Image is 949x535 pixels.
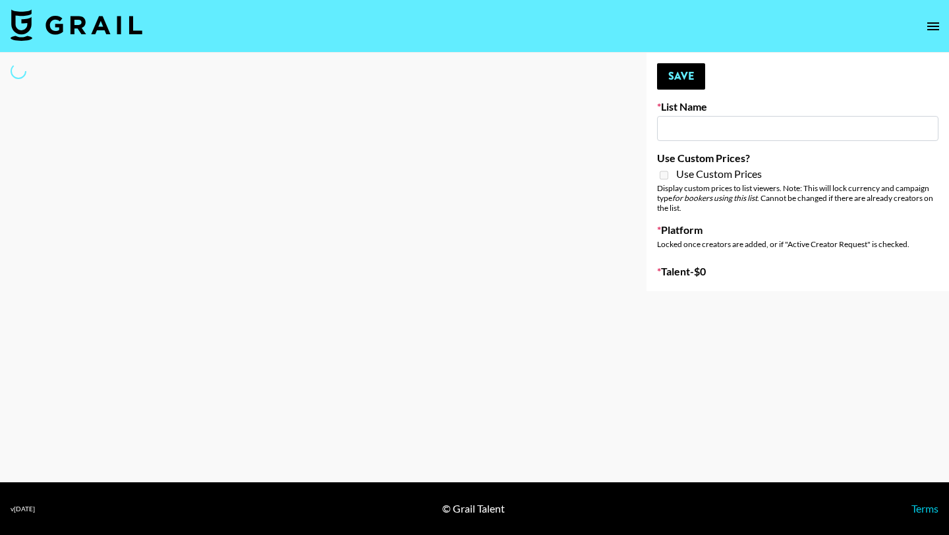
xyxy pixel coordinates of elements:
a: Terms [911,502,938,515]
div: v [DATE] [11,505,35,513]
label: Talent - $ 0 [657,265,938,278]
span: Use Custom Prices [676,167,762,181]
img: Grail Talent [11,9,142,41]
div: Display custom prices to list viewers. Note: This will lock currency and campaign type . Cannot b... [657,183,938,213]
div: Locked once creators are added, or if "Active Creator Request" is checked. [657,239,938,249]
em: for bookers using this list [672,193,757,203]
div: © Grail Talent [442,502,505,515]
button: Save [657,63,705,90]
label: List Name [657,100,938,113]
label: Use Custom Prices? [657,152,938,165]
button: open drawer [920,13,946,40]
label: Platform [657,223,938,237]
